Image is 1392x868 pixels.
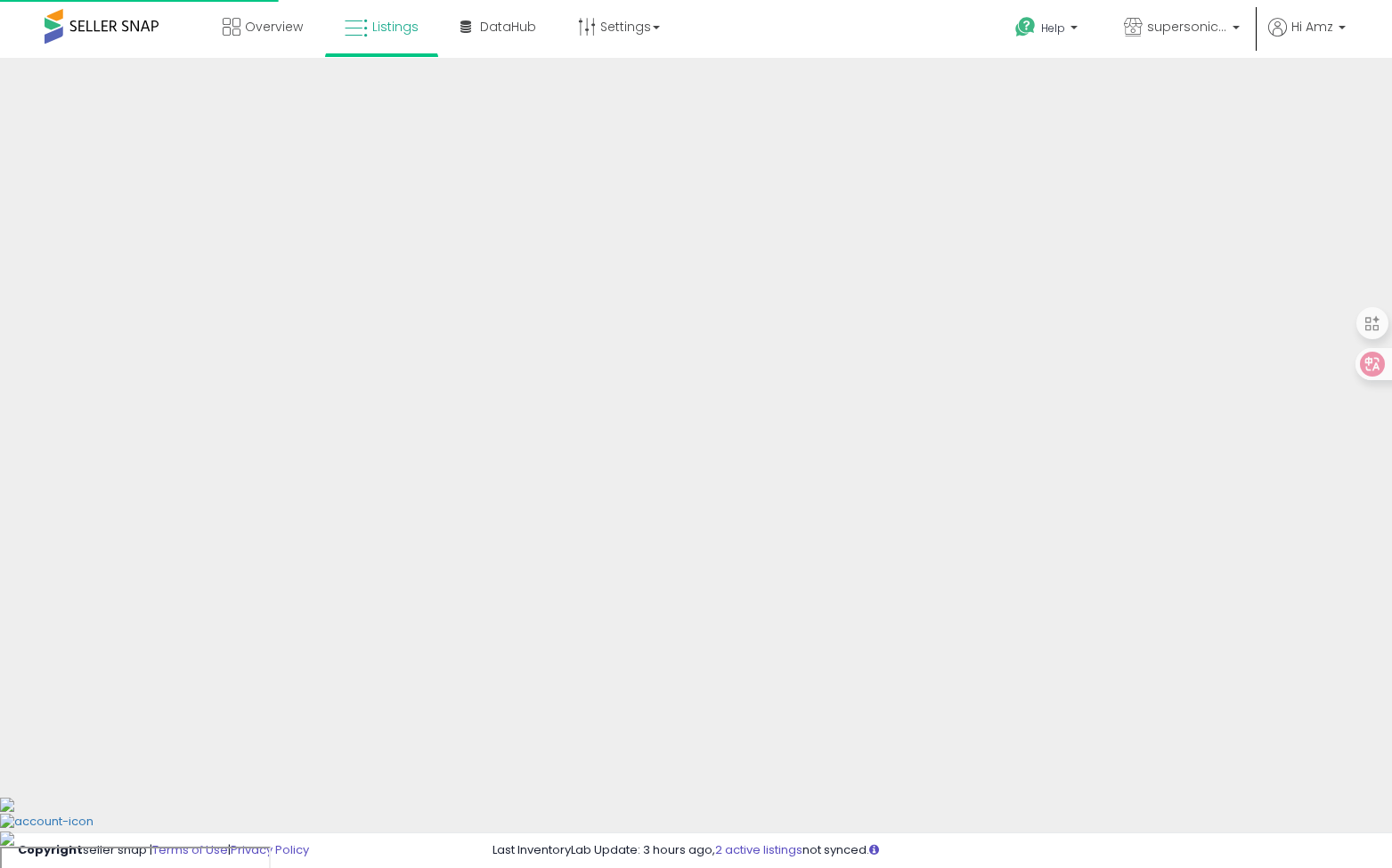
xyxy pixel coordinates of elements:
span: Hi Amz [1291,18,1333,36]
span: Overview [245,18,303,36]
a: Hi Amz [1268,18,1346,58]
span: supersonic supply [1147,18,1227,36]
i: Get Help [1014,16,1037,38]
span: Help [1041,20,1065,36]
span: DataHub [480,18,536,36]
a: Help [1001,3,1095,58]
span: Listings [372,18,419,36]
